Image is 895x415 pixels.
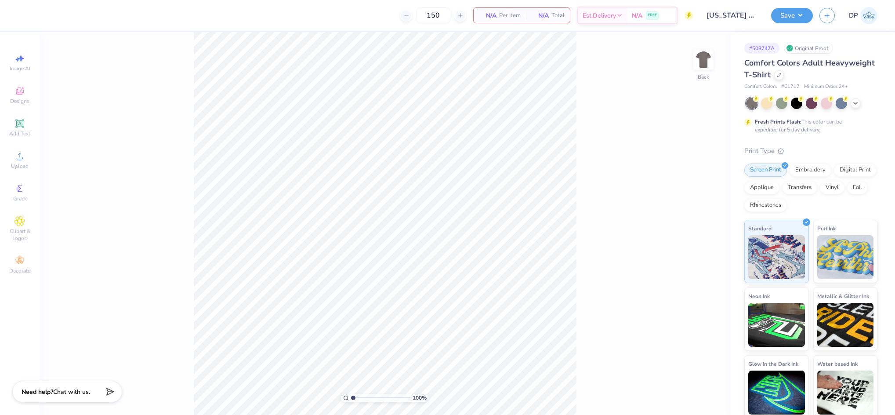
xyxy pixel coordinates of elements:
[22,388,53,396] strong: Need help?
[748,359,798,368] span: Glow in the Dark Ink
[632,11,642,20] span: N/A
[782,181,817,194] div: Transfers
[9,267,30,274] span: Decorate
[849,7,877,24] a: DP
[531,11,549,20] span: N/A
[648,12,657,18] span: FREE
[744,164,787,177] div: Screen Print
[744,58,875,80] span: Comfort Colors Adult Heavyweight T-Shirt
[817,303,874,347] img: Metallic & Glitter Ink
[744,146,877,156] div: Print Type
[755,118,863,134] div: This color can be expedited for 5 day delivery.
[748,291,770,301] span: Neon Ink
[755,118,801,125] strong: Fresh Prints Flash:
[53,388,90,396] span: Chat with us.
[817,235,874,279] img: Puff Ink
[744,43,779,54] div: # 508747A
[804,83,848,91] span: Minimum Order: 24 +
[11,163,29,170] span: Upload
[817,371,874,415] img: Water based Ink
[10,98,29,105] span: Designs
[10,65,30,72] span: Image AI
[416,7,450,23] input: – –
[849,11,858,21] span: DP
[583,11,616,20] span: Est. Delivery
[4,228,35,242] span: Clipart & logos
[781,83,800,91] span: # C1717
[698,73,709,81] div: Back
[748,235,805,279] img: Standard
[744,199,787,212] div: Rhinestones
[790,164,831,177] div: Embroidery
[771,8,813,23] button: Save
[748,303,805,347] img: Neon Ink
[748,224,772,233] span: Standard
[499,11,521,20] span: Per Item
[413,394,427,402] span: 100 %
[834,164,877,177] div: Digital Print
[9,130,30,137] span: Add Text
[744,83,777,91] span: Comfort Colors
[860,7,877,24] img: Darlene Padilla
[700,7,765,24] input: Untitled Design
[817,224,836,233] span: Puff Ink
[744,181,779,194] div: Applique
[551,11,565,20] span: Total
[817,291,869,301] span: Metallic & Glitter Ink
[817,359,858,368] span: Water based Ink
[820,181,844,194] div: Vinyl
[695,51,712,69] img: Back
[13,195,27,202] span: Greek
[748,371,805,415] img: Glow in the Dark Ink
[784,43,833,54] div: Original Proof
[479,11,496,20] span: N/A
[847,181,868,194] div: Foil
